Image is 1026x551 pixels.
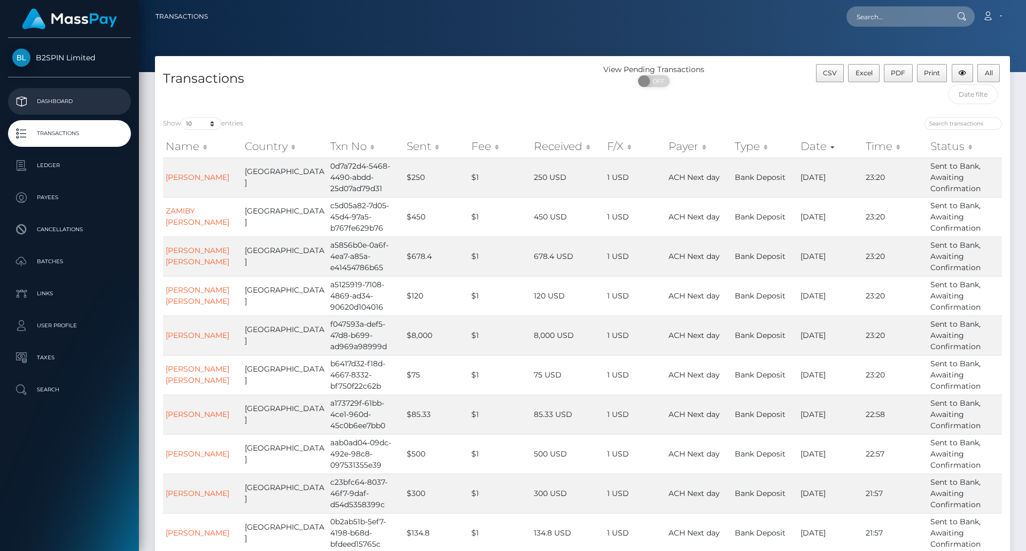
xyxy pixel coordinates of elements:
[924,117,1002,130] input: Search transactions
[242,158,328,197] td: [GEOGRAPHIC_DATA]
[469,197,531,237] td: $1
[666,136,732,157] th: Payer: activate to sort column ascending
[242,276,328,316] td: [GEOGRAPHIC_DATA]
[848,64,880,82] button: Excel
[12,350,127,366] p: Taxes
[163,117,243,130] label: Show entries
[469,395,531,434] td: $1
[884,64,913,82] button: PDF
[531,395,604,434] td: 85.33 USD
[669,449,720,459] span: ACH Next day
[156,5,208,28] a: Transactions
[928,276,1002,316] td: Sent to Bank, Awaiting Confirmation
[669,489,720,498] span: ACH Next day
[985,69,993,77] span: All
[924,69,940,77] span: Print
[846,6,947,27] input: Search...
[863,355,928,395] td: 23:20
[863,434,928,474] td: 22:57
[242,316,328,355] td: [GEOGRAPHIC_DATA]
[604,158,666,197] td: 1 USD
[8,280,131,307] a: Links
[928,158,1002,197] td: Sent to Bank, Awaiting Confirmation
[732,355,798,395] td: Bank Deposit
[863,237,928,276] td: 23:20
[531,237,604,276] td: 678.4 USD
[166,528,229,538] a: [PERSON_NAME]
[12,382,127,398] p: Search
[798,136,862,157] th: Date: activate to sort column ascending
[952,64,974,82] button: Column visibility
[8,120,131,147] a: Transactions
[604,355,666,395] td: 1 USD
[863,395,928,434] td: 22:58
[732,158,798,197] td: Bank Deposit
[12,222,127,238] p: Cancellations
[798,395,862,434] td: [DATE]
[469,316,531,355] td: $1
[531,136,604,157] th: Received: activate to sort column ascending
[604,434,666,474] td: 1 USD
[732,276,798,316] td: Bank Deposit
[469,237,531,276] td: $1
[328,136,404,157] th: Txn No: activate to sort column ascending
[928,434,1002,474] td: Sent to Bank, Awaiting Confirmation
[166,330,229,340] a: [PERSON_NAME]
[604,395,666,434] td: 1 USD
[531,355,604,395] td: 75 USD
[404,237,469,276] td: $678.4
[12,49,30,67] img: B2SPIN Limited
[823,69,837,77] span: CSV
[604,136,666,157] th: F/X: activate to sort column ascending
[328,158,404,197] td: 0d7a72d4-5468-4490-abdd-25d07ad79d31
[798,355,862,395] td: [DATE]
[8,312,131,339] a: User Profile
[166,449,229,459] a: [PERSON_NAME]
[469,158,531,197] td: $1
[531,276,604,316] td: 120 USD
[242,355,328,395] td: [GEOGRAPHIC_DATA]
[404,434,469,474] td: $500
[732,395,798,434] td: Bank Deposit
[531,197,604,237] td: 450 USD
[328,197,404,237] td: c5d05a82-7d05-45d4-97a5-b767fe629b76
[8,248,131,275] a: Batches
[404,395,469,434] td: $85.33
[163,136,242,157] th: Name: activate to sort column ascending
[242,136,328,157] th: Country: activate to sort column ascending
[166,364,229,385] a: [PERSON_NAME] [PERSON_NAME]
[669,330,720,340] span: ACH Next day
[404,158,469,197] td: $250
[166,410,229,419] a: [PERSON_NAME]
[166,206,229,227] a: ZAMIBY [PERSON_NAME]
[604,237,666,276] td: 1 USD
[669,410,720,419] span: ACH Next day
[928,474,1002,513] td: Sent to Bank, Awaiting Confirmation
[863,136,928,157] th: Time: activate to sort column ascending
[404,474,469,513] td: $300
[469,474,531,513] td: $1
[242,434,328,474] td: [GEOGRAPHIC_DATA]
[469,434,531,474] td: $1
[404,276,469,316] td: $120
[8,53,131,62] span: B2SPIN Limited
[531,434,604,474] td: 500 USD
[604,474,666,513] td: 1 USD
[863,316,928,355] td: 23:20
[469,136,531,157] th: Fee: activate to sort column ascending
[469,276,531,316] td: $1
[242,237,328,276] td: [GEOGRAPHIC_DATA]
[22,9,117,29] img: MassPay Logo
[977,64,1000,82] button: All
[404,316,469,355] td: $8,000
[531,158,604,197] td: 250 USD
[163,69,574,88] h4: Transactions
[798,158,862,197] td: [DATE]
[644,75,671,87] span: OFF
[928,355,1002,395] td: Sent to Bank, Awaiting Confirmation
[669,528,720,538] span: ACH Next day
[12,254,127,270] p: Batches
[582,64,725,75] div: View Pending Transactions
[404,355,469,395] td: $75
[469,355,531,395] td: $1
